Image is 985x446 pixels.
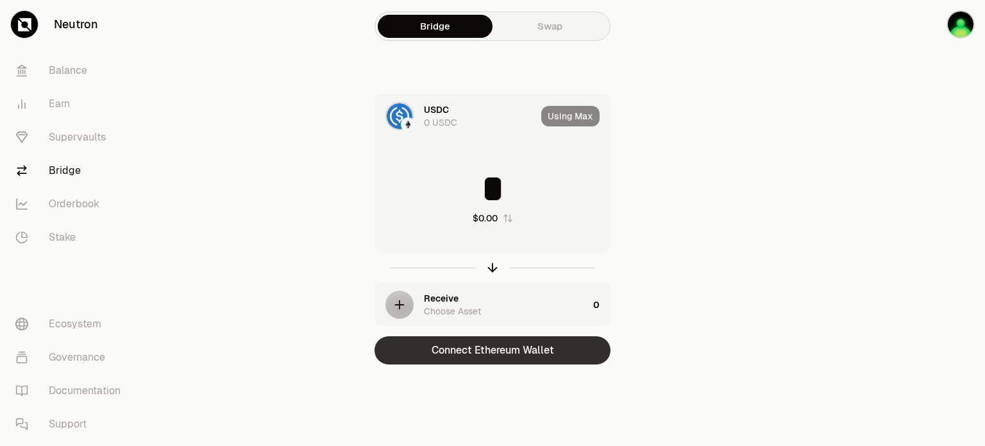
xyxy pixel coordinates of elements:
button: Connect Ethereum Wallet [375,336,610,365]
button: $0.00 [473,212,513,225]
img: main [948,12,973,37]
a: Stake [5,221,139,254]
div: USDC LogoEthereum LogoUSDC0 USDC [375,94,536,138]
a: Supervaults [5,121,139,154]
img: Ethereum Logo [402,119,414,130]
a: Bridge [5,154,139,187]
div: Choose Asset [424,305,481,318]
a: Documentation [5,374,139,407]
div: ReceiveChoose Asset [375,283,588,327]
button: ReceiveChoose Asset0 [375,283,610,327]
a: Earn [5,87,139,121]
a: Ecosystem [5,307,139,341]
div: 0 USDC [424,116,457,129]
img: USDC Logo [387,103,412,129]
div: USDC [424,103,449,116]
div: Receive [424,292,459,305]
a: Orderbook [5,187,139,221]
div: $0.00 [473,212,498,225]
a: Balance [5,54,139,87]
a: Swap [492,15,607,38]
a: Bridge [378,15,492,38]
a: Governance [5,341,139,374]
a: Support [5,407,139,441]
div: 0 [593,283,610,327]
